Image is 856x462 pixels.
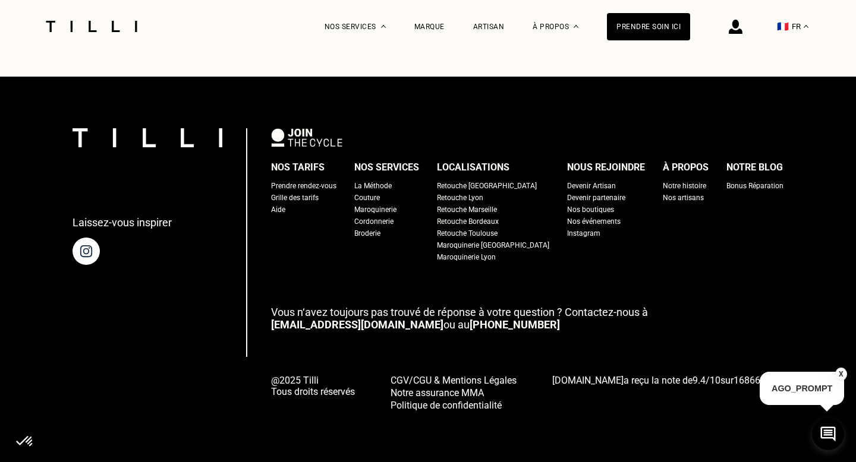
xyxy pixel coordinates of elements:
[663,192,704,204] a: Nos artisans
[271,306,648,318] span: Vous n‘avez toujours pas trouvé de réponse à votre question ? Contactez-nous à
[391,374,517,386] a: CGV/CGU & Mentions Légales
[473,23,505,31] a: Artisan
[271,318,443,331] a: [EMAIL_ADDRESS][DOMAIN_NAME]
[354,216,394,227] a: Cordonnerie
[470,318,560,331] a: [PHONE_NUMBER]
[567,159,645,176] div: Nous rejoindre
[73,128,222,147] img: logo Tilli
[391,398,517,411] a: Politique de confidentialité
[437,180,537,192] a: Retouche [GEOGRAPHIC_DATA]
[73,216,172,229] p: Laissez-vous inspirer
[777,21,789,32] span: 🇫🇷
[734,375,760,386] span: 16866
[437,251,496,263] a: Maroquinerie Lyon
[835,368,847,381] button: X
[354,227,380,239] a: Broderie
[663,159,709,176] div: À propos
[567,204,614,216] a: Nos boutiques
[552,375,780,386] span: a reçu la note de sur avis.
[391,400,502,411] span: Politique de confidentialité
[437,204,497,216] a: Retouche Marseille
[567,192,625,204] a: Devenir partenaire
[354,180,392,192] a: La Méthode
[271,159,325,176] div: Nos tarifs
[567,227,600,239] a: Instagram
[760,372,844,405] p: AGO_PROMPT
[693,375,720,386] span: /
[354,159,419,176] div: Nos services
[729,20,742,34] img: icône connexion
[437,192,483,204] a: Retouche Lyon
[73,238,100,265] img: page instagram de Tilli une retoucherie à domicile
[710,375,720,386] span: 10
[271,375,355,386] span: @2025 Tilli
[607,13,690,40] a: Prendre soin ici
[354,204,396,216] a: Maroquinerie
[804,25,808,28] img: menu déroulant
[391,386,517,398] a: Notre assurance MMA
[271,180,336,192] a: Prendre rendez-vous
[42,21,141,32] img: Logo du service de couturière Tilli
[726,159,783,176] div: Notre blog
[271,386,355,397] span: Tous droits réservés
[414,23,445,31] a: Marque
[663,180,706,192] a: Notre histoire
[574,25,578,28] img: Menu déroulant à propos
[391,375,517,386] span: CGV/CGU & Mentions Légales
[552,375,624,386] span: [DOMAIN_NAME]
[381,25,386,28] img: Menu déroulant
[391,387,484,398] span: Notre assurance MMA
[271,192,319,204] a: Grille des tarifs
[271,204,285,216] a: Aide
[437,159,509,176] div: Localisations
[437,216,499,227] a: Retouche Bordeaux
[567,180,616,192] a: Devenir Artisan
[271,128,342,146] img: logo Join The Cycle
[693,375,706,386] span: 9.4
[437,239,549,251] a: Maroquinerie [GEOGRAPHIC_DATA]
[567,216,621,227] a: Nos événements
[271,306,783,331] p: ou au
[726,180,783,192] a: Bonus Réparation
[437,227,498,239] a: Retouche Toulouse
[354,192,380,204] a: Couture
